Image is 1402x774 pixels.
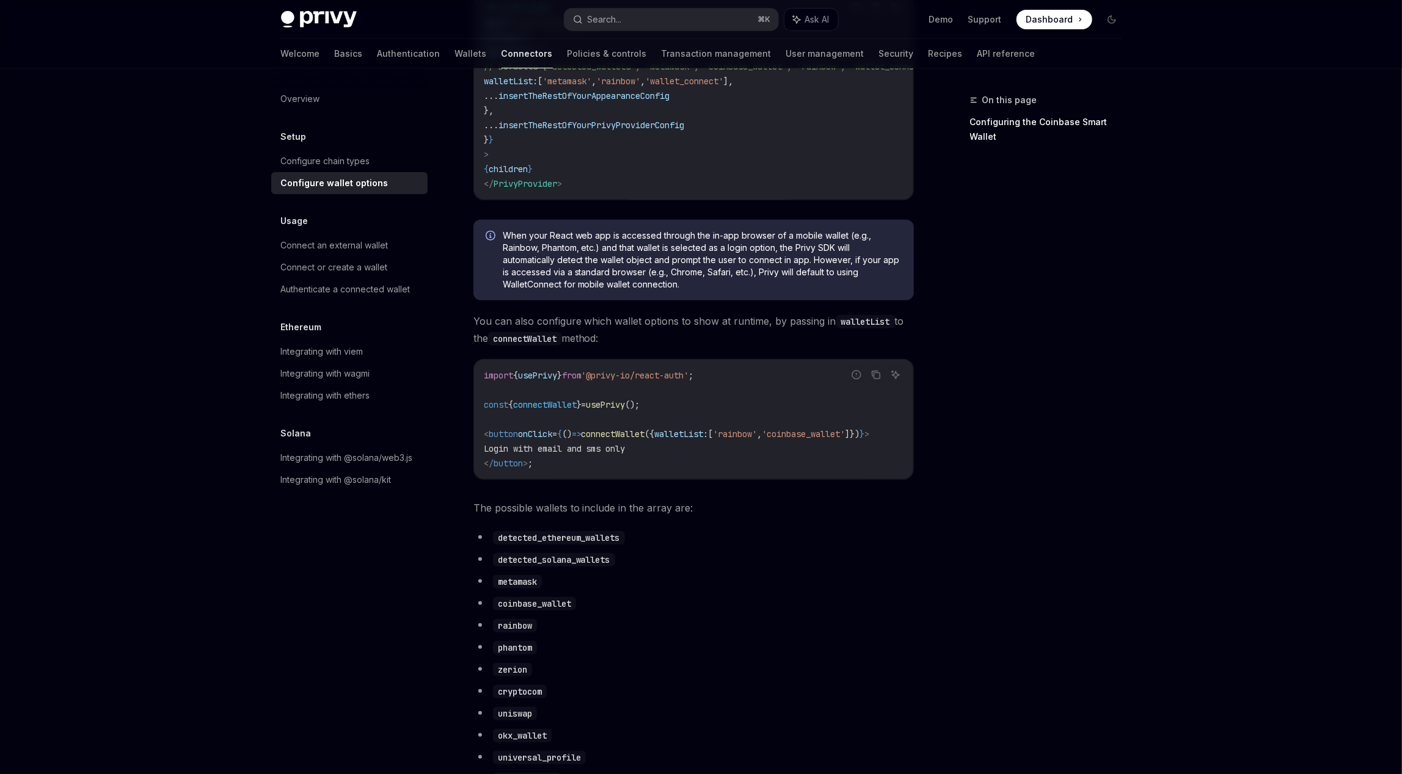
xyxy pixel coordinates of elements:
span: } [484,134,489,145]
a: Configure wallet options [271,172,428,194]
div: Search... [588,12,622,27]
h5: Usage [281,214,309,228]
span: onClick [518,429,552,439]
span: children [489,164,528,175]
a: Transaction management [662,39,772,68]
span: ... [484,120,498,131]
span: import [484,370,513,381]
span: } [860,429,865,439]
code: connectWallet [488,332,561,345]
span: { [508,399,513,410]
code: walletList [836,315,895,328]
span: 'wallet_connect' [645,76,723,87]
span: ; [528,458,533,469]
code: cryptocom [493,685,547,698]
a: Authentication [378,39,440,68]
span: } [528,164,533,175]
span: } [577,399,582,410]
span: insertTheRestOfYourAppearanceConfig [498,90,670,101]
span: = [582,399,586,410]
span: [ [538,76,542,87]
h5: Setup [281,129,307,144]
span: </ [484,178,494,189]
div: Authenticate a connected wallet [281,282,411,297]
a: Policies & controls [568,39,647,68]
svg: Info [486,231,498,243]
span: { [513,370,518,381]
a: Recipes [929,39,963,68]
div: Connect or create a wallet [281,260,388,275]
a: Wallets [455,39,487,68]
span: from [562,370,582,381]
a: Connectors [502,39,553,68]
span: } [557,370,562,381]
span: }, [484,105,494,116]
code: zerion [493,663,532,676]
a: Integrating with viem [271,341,428,363]
div: Configure wallet options [281,176,389,190]
h5: Ethereum [281,320,322,335]
a: Connect or create a wallet [271,256,428,278]
span: When your React web app is accessed through the in-app browser of a mobile wallet (e.g., Rainbow,... [503,230,902,291]
span: 'metamask' [542,76,591,87]
span: You can also configure which wallet options to show at runtime, by passing in to the method: [473,313,914,347]
span: walletList: [655,429,709,439]
button: Report incorrect code [849,367,864,383]
span: ⌘ K [758,15,771,24]
div: Connect an external wallet [281,238,389,253]
div: Configure chain types [281,154,370,168]
a: Integrating with @solana/web3.js [271,447,428,469]
a: Support [968,13,1002,26]
div: Integrating with @solana/web3.js [281,450,413,465]
div: Integrating with ethers [281,388,370,403]
button: Ask AI [784,9,838,31]
span: On this page [982,93,1037,107]
img: dark logo [281,11,357,28]
code: rainbow [493,619,537,632]
code: uniswap [493,707,537,720]
a: Integrating with wagmi [271,363,428,385]
span: [ [709,429,714,439]
a: Integrating with @solana/kit [271,469,428,491]
code: phantom [493,641,537,654]
a: Authenticate a connected wallet [271,278,428,300]
span: > [484,149,489,160]
span: { [484,164,489,175]
button: Search...⌘K [564,9,778,31]
span: ; [689,370,694,381]
span: insertTheRestOfYourPrivyProviderConfig [498,120,684,131]
span: ({ [645,429,655,439]
a: User management [786,39,864,68]
code: detected_solana_wallets [493,553,615,566]
a: API reference [977,39,1035,68]
a: Welcome [281,39,320,68]
a: Integrating with ethers [271,385,428,407]
h5: Solana [281,426,312,441]
a: Configuring the Coinbase Smart Wallet [970,112,1131,146]
span: (); [626,399,640,410]
code: metamask [493,575,542,588]
span: connectWallet [582,429,645,439]
span: usePrivy [518,370,557,381]
code: coinbase_wallet [493,597,576,610]
span: connectWallet [513,399,577,410]
span: => [572,429,582,439]
button: Ask AI [888,367,904,383]
a: Security [879,39,914,68]
span: } [489,134,494,145]
span: 'coinbase_wallet' [762,429,845,439]
div: Integrating with wagmi [281,366,370,381]
span: > [557,178,562,189]
a: Demo [929,13,954,26]
a: Overview [271,88,428,110]
span: 'rainbow' [596,76,640,87]
code: detected_ethereum_wallets [493,531,625,544]
span: </ [484,458,494,469]
span: = [552,429,557,439]
button: Copy the contents from the code block [868,367,884,383]
span: () [562,429,572,439]
span: , [640,76,645,87]
a: Connect an external wallet [271,234,428,256]
span: walletList: [484,76,538,87]
span: ], [723,76,733,87]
